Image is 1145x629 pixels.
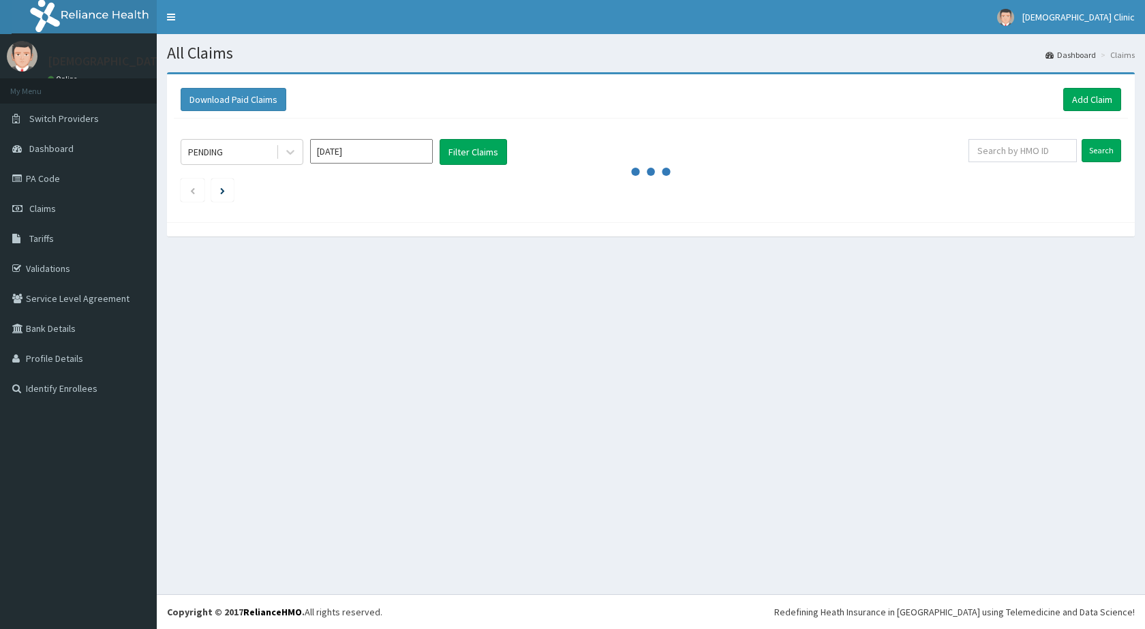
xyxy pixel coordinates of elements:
a: RelianceHMO [243,606,302,618]
a: Add Claim [1063,88,1121,111]
button: Filter Claims [440,139,507,165]
div: Redefining Heath Insurance in [GEOGRAPHIC_DATA] using Telemedicine and Data Science! [774,605,1135,619]
p: [DEMOGRAPHIC_DATA] Clinic [48,55,200,67]
button: Download Paid Claims [181,88,286,111]
li: Claims [1097,49,1135,61]
svg: audio-loading [630,151,671,192]
span: Dashboard [29,142,74,155]
a: Next page [220,184,225,196]
h1: All Claims [167,44,1135,62]
input: Search [1082,139,1121,162]
img: User Image [7,41,37,72]
span: Tariffs [29,232,54,245]
span: [DEMOGRAPHIC_DATA] Clinic [1022,11,1135,23]
div: PENDING [188,145,223,159]
a: Online [48,74,80,84]
input: Search by HMO ID [968,139,1077,162]
span: Switch Providers [29,112,99,125]
footer: All rights reserved. [157,594,1145,629]
span: Claims [29,202,56,215]
input: Select Month and Year [310,139,433,164]
img: User Image [997,9,1014,26]
a: Dashboard [1045,49,1096,61]
strong: Copyright © 2017 . [167,606,305,618]
a: Previous page [189,184,196,196]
